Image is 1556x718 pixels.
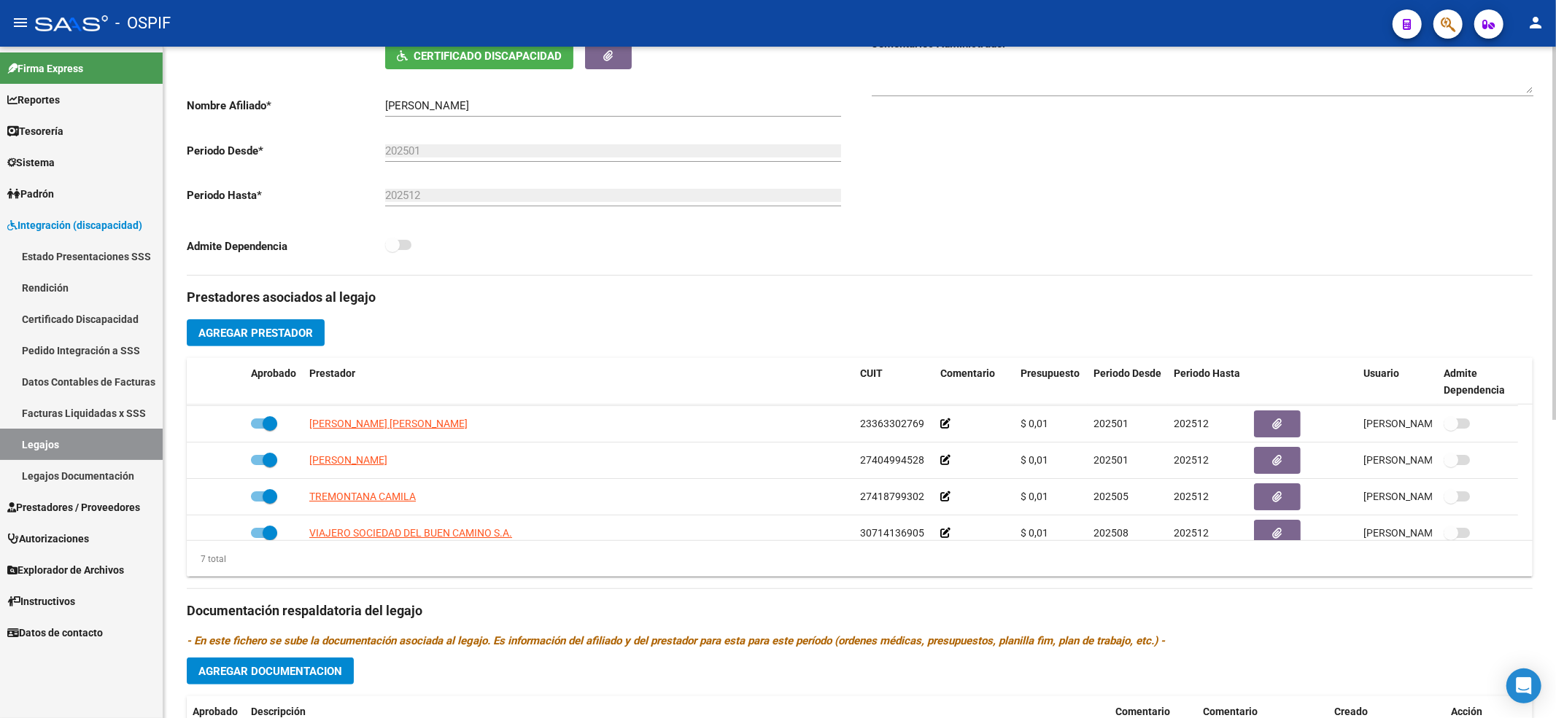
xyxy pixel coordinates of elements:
span: [PERSON_NAME] [DATE] [1363,418,1478,429]
span: Periodo Desde [1094,367,1161,379]
span: Autorizaciones [7,531,89,547]
span: 202512 [1174,527,1209,539]
span: 202512 [1174,454,1209,466]
mat-icon: person [1527,14,1544,31]
span: Explorador de Archivos [7,562,124,578]
span: Descripción [251,706,306,717]
p: Nombre Afiliado [187,98,385,114]
span: VIAJERO SOCIEDAD DEL BUEN CAMINO S.A. [309,527,512,539]
datatable-header-cell: Periodo Hasta [1168,358,1248,406]
datatable-header-cell: Aprobado [245,358,303,406]
span: Creado [1334,706,1368,717]
span: Acción [1451,706,1482,717]
div: 7 total [187,551,226,567]
span: $ 0,01 [1021,418,1048,429]
button: Agregar Prestador [187,319,325,346]
span: $ 0,01 [1021,527,1048,539]
span: Instructivos [7,593,75,609]
i: - En este fichero se sube la documentación asociada al legajo. Es información del afiliado y del ... [187,634,1165,647]
span: Datos de contacto [7,625,103,641]
span: Tesorería [7,123,63,139]
span: [PERSON_NAME] [309,454,387,466]
span: [PERSON_NAME] [DATE] [1363,454,1478,466]
span: 27404994528 [860,454,924,466]
span: 202505 [1094,491,1129,502]
datatable-header-cell: Admite Dependencia [1438,358,1518,406]
span: Prestadores / Proveedores [7,499,140,515]
span: 202512 [1174,418,1209,429]
span: 202501 [1094,454,1129,466]
span: [PERSON_NAME] [DATE] [1363,527,1478,539]
span: - OSPIF [115,7,171,39]
span: Aprobado [193,706,238,717]
span: [PERSON_NAME] [DATE] [1363,491,1478,502]
span: CUIT [860,367,883,379]
span: Firma Express [7,61,83,77]
span: 202501 [1094,418,1129,429]
span: 30714136905 [860,527,924,539]
datatable-header-cell: CUIT [854,358,934,406]
span: 23363302769 [860,418,924,429]
h3: Prestadores asociados al legajo [187,287,1533,308]
span: 27418799302 [860,491,924,502]
span: TREMONTANA CAMILA [309,491,416,502]
span: 202512 [1174,491,1209,502]
span: $ 0,01 [1021,491,1048,502]
span: 202508 [1094,527,1129,539]
p: Admite Dependencia [187,238,385,254]
span: Padrón [7,186,54,202]
span: Integración (discapacidad) [7,217,142,233]
button: Agregar Documentacion [187,657,354,684]
span: [PERSON_NAME] [PERSON_NAME] [309,418,468,429]
span: Comentario [1115,706,1170,717]
span: Agregar Prestador [198,327,313,340]
datatable-header-cell: Usuario [1358,358,1438,406]
datatable-header-cell: Presupuesto [1015,358,1088,406]
datatable-header-cell: Periodo Desde [1088,358,1168,406]
span: Certificado Discapacidad [414,50,562,63]
span: Usuario [1363,367,1399,379]
button: Certificado Discapacidad [385,42,573,69]
h3: Documentación respaldatoria del legajo [187,601,1533,621]
span: Presupuesto [1021,367,1080,379]
datatable-header-cell: Comentario [934,358,1015,406]
span: Reportes [7,92,60,108]
span: Prestador [309,367,355,379]
span: Agregar Documentacion [198,665,342,678]
span: Comentario [940,367,995,379]
mat-icon: menu [12,14,29,31]
div: Open Intercom Messenger [1506,668,1541,703]
p: Periodo Hasta [187,187,385,203]
span: Aprobado [251,367,296,379]
span: Admite Dependencia [1444,367,1505,396]
span: $ 0,01 [1021,454,1048,466]
span: Periodo Hasta [1174,367,1240,379]
p: Periodo Desde [187,143,385,159]
datatable-header-cell: Prestador [303,358,854,406]
span: Sistema [7,155,55,171]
